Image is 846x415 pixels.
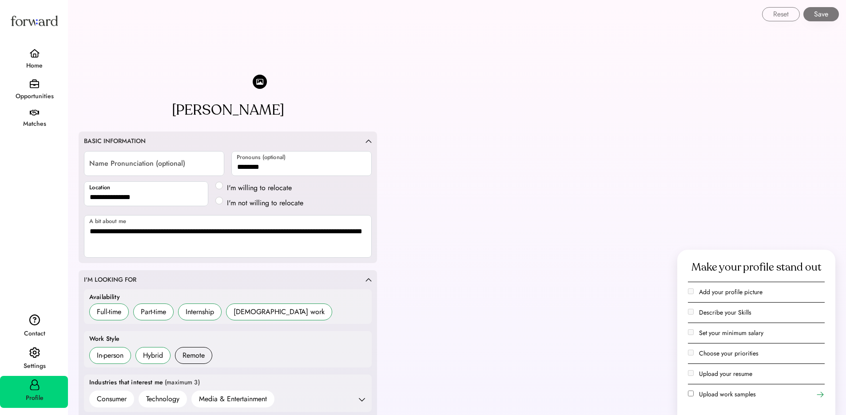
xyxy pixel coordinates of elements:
img: briefcase.svg [30,79,39,88]
div: [DEMOGRAPHIC_DATA] work [234,307,325,317]
img: Forward logo [9,7,60,34]
label: Upload your resume [699,369,752,378]
div: Work Style [89,335,120,343]
div: Remote [183,350,205,361]
img: yH5BAEAAAAALAAAAAABAAEAAAIBRAA7 [189,11,267,89]
label: I'm willing to relocate [224,183,306,193]
label: Describe your Skills [699,308,751,317]
div: Technology [146,394,179,404]
div: In-person [97,350,123,361]
div: [PERSON_NAME] [172,100,284,121]
img: settings.svg [29,347,40,359]
div: Media & Entertainment [199,394,267,404]
div: BASIC INFORMATION [84,137,146,146]
div: Profile [1,393,68,403]
div: Part-time [141,307,166,317]
button: Save [803,7,839,21]
div: Internship [186,307,214,317]
div: Hybrid [143,350,163,361]
div: Contact [1,328,68,339]
label: Upload work samples [699,390,756,399]
img: handshake.svg [30,110,39,116]
label: I'm not willing to relocate [224,198,306,208]
img: caret-up.svg [365,139,372,143]
label: Choose your priorities [699,349,759,358]
div: Consumer [97,394,127,404]
div: Matches [1,119,68,129]
div: Availability [89,293,120,302]
div: Home [1,60,68,71]
div: (maximum 3) [165,378,200,387]
img: contact.svg [29,314,40,326]
img: home.svg [29,49,40,58]
label: Add your profile picture [699,287,763,296]
div: Settings [1,361,68,371]
button: Reset [762,7,800,21]
img: caret-up.svg [365,278,372,282]
div: I'M LOOKING FOR [84,275,136,284]
label: Set your minimum salary [699,328,763,337]
div: Full-time [97,307,121,317]
div: Opportunities [1,91,68,102]
div: Industries that interest me [89,378,163,387]
div: Make your profile stand out [691,260,822,275]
